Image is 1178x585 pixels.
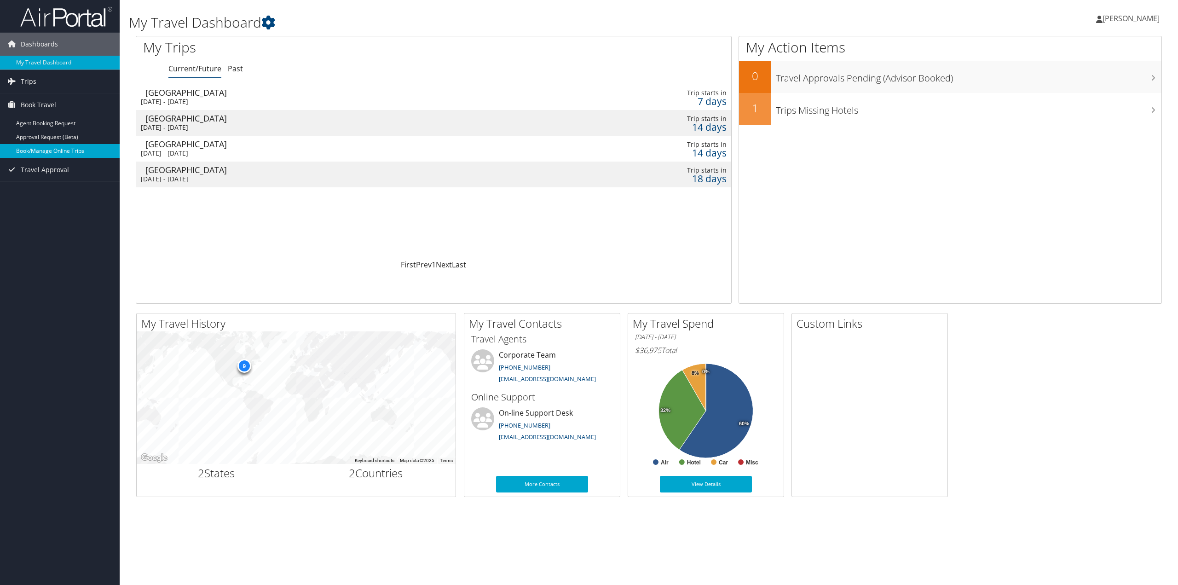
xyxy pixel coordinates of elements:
a: [PHONE_NUMBER] [499,421,550,429]
div: 18 days [594,174,727,183]
div: 14 days [594,149,727,157]
div: [DATE] - [DATE] [141,123,508,132]
text: Misc [746,459,758,466]
h2: States [144,465,289,481]
span: Travel Approval [21,158,69,181]
div: [DATE] - [DATE] [141,98,508,106]
li: Corporate Team [467,349,618,387]
text: Car [719,459,728,466]
a: Last [452,260,466,270]
div: Trip starts in [594,166,727,174]
a: 1 [432,260,436,270]
a: Past [228,64,243,74]
span: Map data ©2025 [400,458,434,463]
a: [EMAIL_ADDRESS][DOMAIN_NAME] [499,433,596,441]
h1: My Action Items [739,38,1161,57]
span: [PERSON_NAME] [1103,13,1160,23]
h1: My Trips [143,38,476,57]
span: Trips [21,70,36,93]
div: [GEOGRAPHIC_DATA] [145,166,513,174]
tspan: 32% [660,408,670,413]
h2: Countries [303,465,449,481]
a: [EMAIL_ADDRESS][DOMAIN_NAME] [499,375,596,383]
a: [PERSON_NAME] [1096,5,1169,32]
h2: My Travel History [141,316,456,331]
h2: Custom Links [797,316,947,331]
img: Google [139,452,169,464]
span: $36,975 [635,345,661,355]
a: More Contacts [496,476,588,492]
div: [GEOGRAPHIC_DATA] [145,88,513,97]
a: 1Trips Missing Hotels [739,93,1161,125]
tspan: 8% [692,371,699,376]
h2: My Travel Spend [633,316,784,331]
h3: Travel Agents [471,333,613,346]
button: Keyboard shortcuts [355,458,394,464]
img: airportal-logo.png [20,6,112,28]
a: View Details [660,476,752,492]
h3: Online Support [471,391,613,404]
h1: My Travel Dashboard [129,13,822,32]
span: 2 [198,465,204,481]
div: 14 days [594,123,727,131]
text: Air [661,459,669,466]
h3: Travel Approvals Pending (Advisor Booked) [776,67,1161,85]
h2: 1 [739,100,771,116]
a: 0Travel Approvals Pending (Advisor Booked) [739,61,1161,93]
a: Open this area in Google Maps (opens a new window) [139,452,169,464]
a: Terms (opens in new tab) [440,458,453,463]
tspan: 60% [739,421,749,427]
li: On-line Support Desk [467,407,618,445]
div: Trip starts in [594,115,727,123]
tspan: 0% [702,369,710,375]
text: Hotel [687,459,701,466]
a: Prev [416,260,432,270]
a: Next [436,260,452,270]
div: Trip starts in [594,89,727,97]
h2: My Travel Contacts [469,316,620,331]
a: Current/Future [168,64,221,74]
a: [PHONE_NUMBER] [499,363,550,371]
h2: 0 [739,68,771,84]
div: 7 days [594,97,727,105]
div: [DATE] - [DATE] [141,149,508,157]
span: Dashboards [21,33,58,56]
span: Book Travel [21,93,56,116]
h6: [DATE] - [DATE] [635,333,777,342]
div: [GEOGRAPHIC_DATA] [145,114,513,122]
span: 2 [349,465,355,481]
div: [GEOGRAPHIC_DATA] [145,140,513,148]
div: Trip starts in [594,140,727,149]
h6: Total [635,345,777,355]
h3: Trips Missing Hotels [776,99,1161,117]
div: 9 [237,359,251,373]
a: First [401,260,416,270]
div: [DATE] - [DATE] [141,175,508,183]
